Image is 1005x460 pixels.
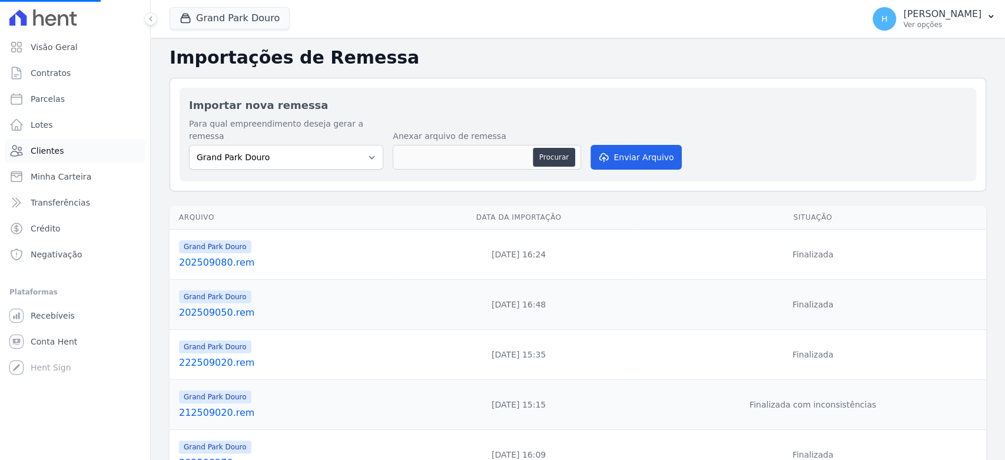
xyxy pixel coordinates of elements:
label: Anexar arquivo de remessa [393,130,581,143]
a: Minha Carteira [5,165,145,188]
span: H [881,15,888,23]
a: Crédito [5,217,145,240]
th: Data da Importação [398,206,639,230]
a: Transferências [5,191,145,214]
span: Crédito [31,223,61,234]
td: [DATE] 15:35 [398,330,639,380]
span: Recebíveis [31,310,75,322]
span: Negativação [31,249,82,260]
a: 202509050.rem [179,306,393,320]
td: [DATE] 16:24 [398,230,639,280]
a: Lotes [5,113,145,137]
span: Minha Carteira [31,171,91,183]
label: Para qual empreendimento deseja gerar a remessa [189,118,383,143]
a: 202509080.rem [179,256,393,270]
span: Clientes [31,145,64,157]
span: Grand Park Douro [179,340,251,353]
a: Clientes [5,139,145,163]
span: Transferências [31,197,90,209]
a: Negativação [5,243,145,266]
span: Grand Park Douro [179,441,251,454]
a: Conta Hent [5,330,145,353]
span: Lotes [31,119,53,131]
p: Ver opções [903,20,981,29]
td: [DATE] 16:48 [398,280,639,330]
button: Grand Park Douro [170,7,290,29]
td: Finalizada com inconsistências [639,380,986,430]
button: Procurar [533,148,575,167]
button: Enviar Arquivo [591,145,681,170]
p: [PERSON_NAME] [903,8,981,20]
a: 212509020.rem [179,406,393,420]
span: Grand Park Douro [179,240,251,253]
span: Visão Geral [31,41,78,53]
button: H [PERSON_NAME] Ver opções [863,2,1005,35]
a: 222509020.rem [179,356,393,370]
td: Finalizada [639,230,986,280]
a: Recebíveis [5,304,145,327]
span: Grand Park Douro [179,290,251,303]
div: Plataformas [9,285,141,299]
td: [DATE] 15:15 [398,380,639,430]
th: Situação [639,206,986,230]
th: Arquivo [170,206,398,230]
td: Finalizada [639,330,986,380]
span: Parcelas [31,93,65,105]
span: Grand Park Douro [179,390,251,403]
a: Contratos [5,61,145,85]
a: Parcelas [5,87,145,111]
h2: Importações de Remessa [170,47,986,68]
td: Finalizada [639,280,986,330]
a: Visão Geral [5,35,145,59]
span: Contratos [31,67,71,79]
h2: Importar nova remessa [189,97,967,113]
span: Conta Hent [31,336,77,348]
